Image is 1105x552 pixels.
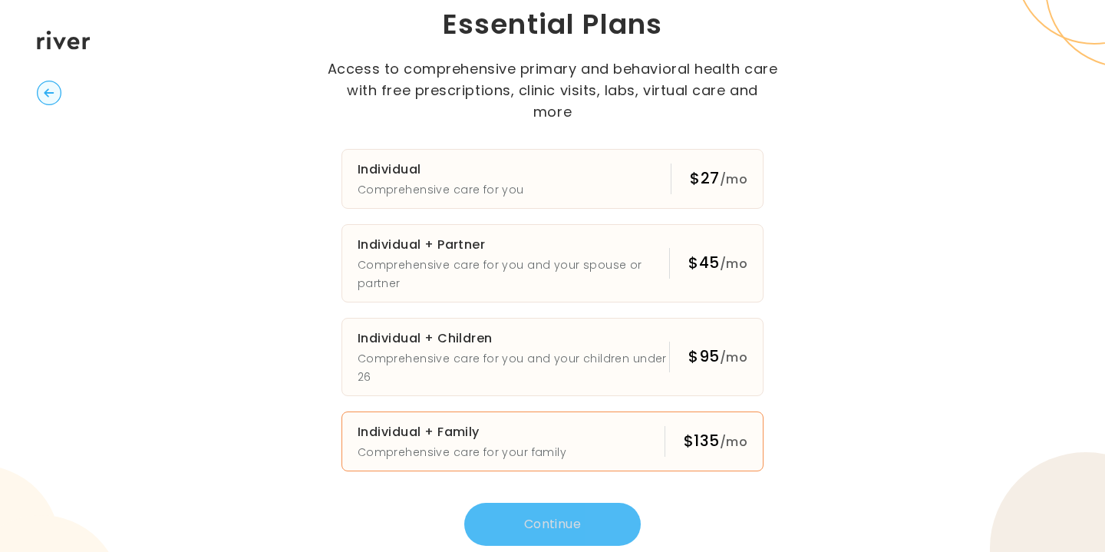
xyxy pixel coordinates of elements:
button: Continue [464,503,641,546]
span: /mo [720,255,747,273]
span: /mo [720,170,747,188]
p: Comprehensive care for you and your children under 26 [358,349,669,386]
div: $45 [688,252,747,275]
p: Access to comprehensive primary and behavioral health care with free prescriptions, clinic visits... [326,58,779,123]
h3: Individual + Partner [358,234,669,256]
div: $135 [684,430,747,453]
button: Individual + PartnerComprehensive care for you and your spouse or partner$45/mo [341,224,764,302]
p: Comprehensive care for your family [358,443,566,461]
h3: Individual + Children [358,328,669,349]
button: IndividualComprehensive care for you$27/mo [341,149,764,209]
p: Comprehensive care for you and your spouse or partner [358,256,669,293]
h3: Individual + Family [358,421,566,443]
h3: Individual [358,159,524,180]
p: Comprehensive care for you [358,180,524,199]
div: $95 [688,345,747,369]
button: Individual + ChildrenComprehensive care for you and your children under 26$95/mo [341,318,764,396]
h1: Essential Plans [289,6,816,43]
button: Individual + FamilyComprehensive care for your family$135/mo [341,412,764,471]
span: /mo [720,433,747,451]
div: $27 [690,167,747,190]
span: /mo [720,349,747,366]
